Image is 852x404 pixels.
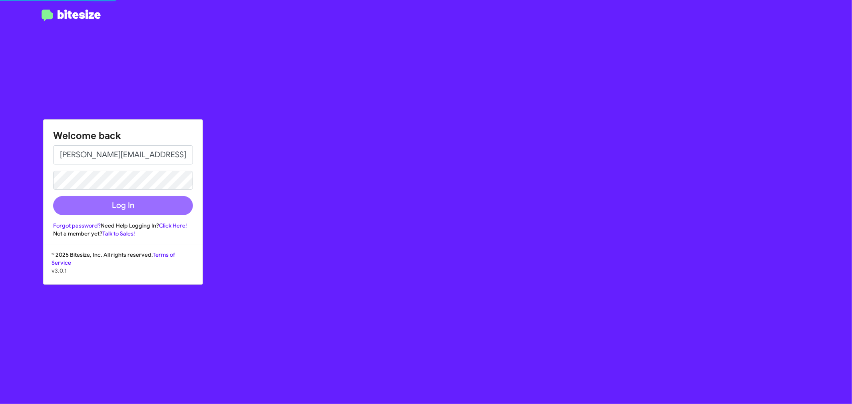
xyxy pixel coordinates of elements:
div: Need Help Logging In? [53,222,193,230]
h1: Welcome back [53,129,193,142]
input: Email address [53,145,193,164]
a: Forgot password? [53,222,101,229]
a: Click Here! [159,222,187,229]
a: Terms of Service [52,251,175,266]
button: Log In [53,196,193,215]
div: Not a member yet? [53,230,193,238]
a: Talk to Sales! [102,230,135,237]
div: © 2025 Bitesize, Inc. All rights reserved. [44,251,203,284]
p: v3.0.1 [52,267,195,275]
